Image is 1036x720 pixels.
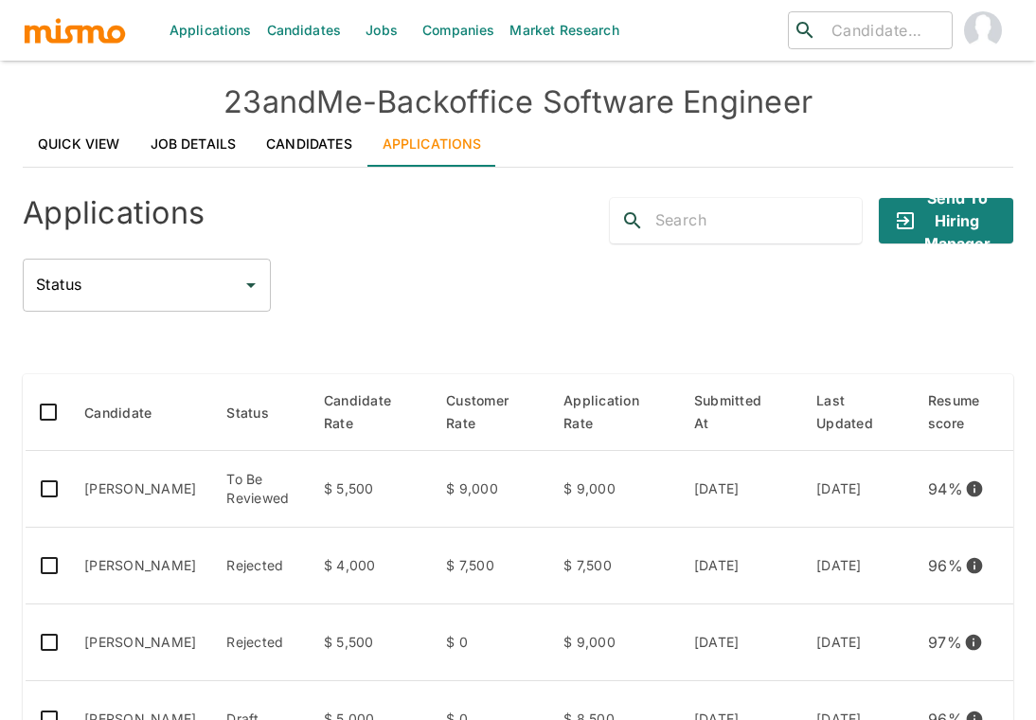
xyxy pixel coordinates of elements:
span: Submitted At [694,389,786,435]
td: $ 4,000 [309,528,431,604]
td: $ 7,500 [548,528,679,604]
svg: View resume score details [965,556,984,575]
td: [DATE] [679,604,801,681]
input: Search [655,206,863,236]
p: 96 % [928,552,963,579]
td: $ 9,000 [548,604,679,681]
td: [DATE] [679,528,801,604]
span: Application Rate [563,389,664,435]
td: $ 5,500 [309,451,431,528]
td: [DATE] [679,451,801,528]
a: Job Details [135,121,252,167]
button: Send to Hiring Manager [879,198,1013,243]
span: Customer Rate [446,389,533,435]
td: [PERSON_NAME] [69,451,211,528]
img: logo [23,16,127,45]
td: Rejected [211,528,309,604]
span: Candidate Rate [324,389,416,435]
td: [DATE] [801,451,913,528]
a: Quick View [23,121,135,167]
td: [DATE] [801,528,913,604]
td: $ 0 [431,604,548,681]
td: [DATE] [801,604,913,681]
td: $ 9,000 [548,451,679,528]
span: Candidate [84,402,176,424]
td: $ 5,500 [309,604,431,681]
h4: 23andMe - Backoffice Software Engineer [23,83,1013,121]
svg: View resume score details [965,479,984,498]
button: Open [238,272,264,298]
td: $ 7,500 [431,528,548,604]
td: Rejected [211,604,309,681]
p: 97 % [928,629,962,656]
input: Candidate search [824,17,944,44]
span: Last Updated [816,389,898,435]
td: $ 9,000 [431,451,548,528]
td: To Be Reviewed [211,451,309,528]
h4: Applications [23,194,205,232]
td: [PERSON_NAME] [69,604,211,681]
td: [PERSON_NAME] [69,528,211,604]
button: search [610,198,655,243]
svg: View resume score details [964,633,983,652]
span: Resume score [928,389,1005,435]
img: Carmen Vilachá [964,11,1002,49]
a: Candidates [251,121,367,167]
p: 94 % [928,476,963,502]
span: Status [226,402,294,424]
a: Applications [367,121,497,167]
